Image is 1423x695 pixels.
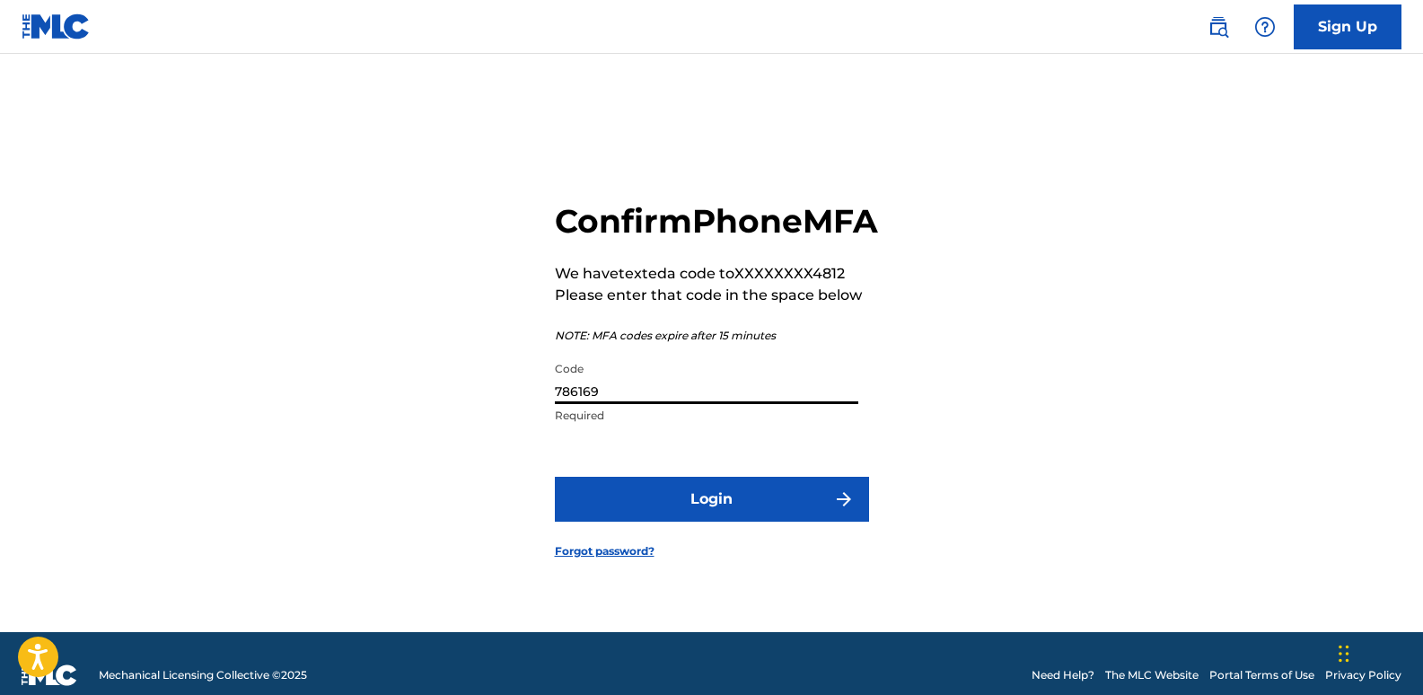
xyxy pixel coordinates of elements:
[22,13,91,40] img: MLC Logo
[555,263,878,285] p: We have texted a code to XXXXXXXX4812
[1339,627,1349,681] div: Drag
[555,543,654,559] a: Forgot password?
[555,201,878,242] h2: Confirm Phone MFA
[1105,667,1199,683] a: The MLC Website
[555,408,858,424] p: Required
[833,488,855,510] img: f7272a7cc735f4ea7f67.svg
[1032,667,1094,683] a: Need Help?
[1247,9,1283,45] div: Help
[555,285,878,306] p: Please enter that code in the space below
[1200,9,1236,45] a: Public Search
[1208,16,1229,38] img: search
[99,667,307,683] span: Mechanical Licensing Collective © 2025
[1254,16,1276,38] img: help
[1333,609,1423,695] iframe: Chat Widget
[555,477,869,522] button: Login
[22,664,77,686] img: logo
[1325,667,1401,683] a: Privacy Policy
[555,328,878,344] p: NOTE: MFA codes expire after 15 minutes
[1294,4,1401,49] a: Sign Up
[1209,667,1314,683] a: Portal Terms of Use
